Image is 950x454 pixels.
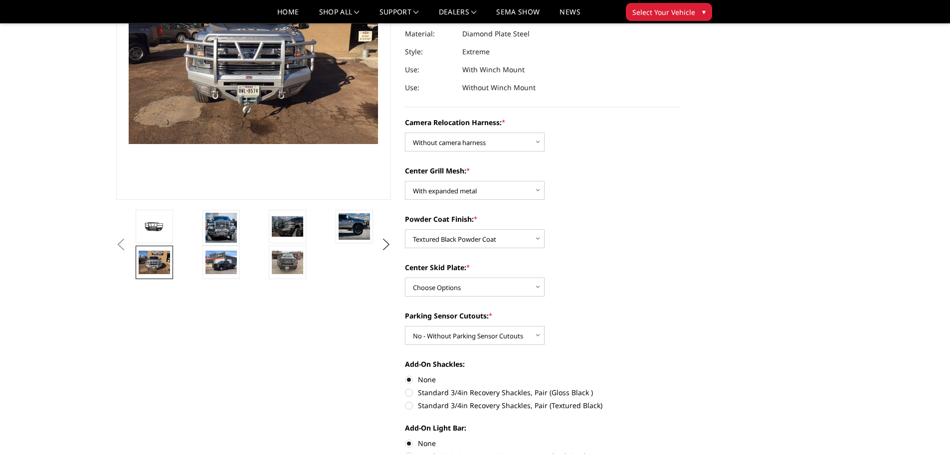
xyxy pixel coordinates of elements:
dt: Use: [405,79,455,97]
a: shop all [319,8,360,23]
dt: Material: [405,25,455,43]
dd: Extreme [462,43,490,61]
a: Support [380,8,419,23]
img: 2017-2022 Ford F250-350 - T2 Series - Extreme Front Bumper (receiver or winch) [139,251,170,274]
dt: Use: [405,61,455,79]
label: Powder Coat Finish: [405,214,680,224]
a: Home [277,8,299,23]
img: 2017-2022 Ford F250-350 - T2 Series - Extreme Front Bumper (receiver or winch) [339,213,370,240]
dd: Diamond Plate Steel [462,25,530,43]
dt: Style: [405,43,455,61]
button: Previous [114,237,129,252]
label: Standard 3/4in Recovery Shackles, Pair (Gloss Black ) [405,387,680,398]
img: 2017-2022 Ford F250-350 - T2 Series - Extreme Front Bumper (receiver or winch) [272,216,303,237]
img: 2017-2022 Ford F250-350 - T2 Series - Extreme Front Bumper (receiver or winch) [205,251,237,274]
a: SEMA Show [496,8,540,23]
a: Dealers [439,8,477,23]
label: Camera Relocation Harness: [405,117,680,128]
button: Next [379,237,393,252]
label: Center Skid Plate: [405,262,680,273]
img: 2017-2022 Ford F250-350 - T2 Series - Extreme Front Bumper (receiver or winch) [139,219,170,234]
label: Standard 3/4in Recovery Shackles, Pair (Textured Black) [405,400,680,411]
span: ▾ [702,6,706,17]
a: News [560,8,580,23]
img: 2017-2022 Ford F250-350 - T2 Series - Extreme Front Bumper (receiver or winch) [205,213,237,243]
button: Select Your Vehicle [626,3,712,21]
dd: With Winch Mount [462,61,525,79]
img: 2017-2022 Ford F250-350 - T2 Series - Extreme Front Bumper (receiver or winch) [272,251,303,274]
label: None [405,374,680,385]
label: Center Grill Mesh: [405,165,680,176]
span: Select Your Vehicle [632,7,695,17]
dd: Without Winch Mount [462,79,536,97]
label: None [405,438,680,449]
label: Add-On Shackles: [405,359,680,369]
label: Parking Sensor Cutouts: [405,310,680,321]
label: Add-On Light Bar: [405,423,680,433]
